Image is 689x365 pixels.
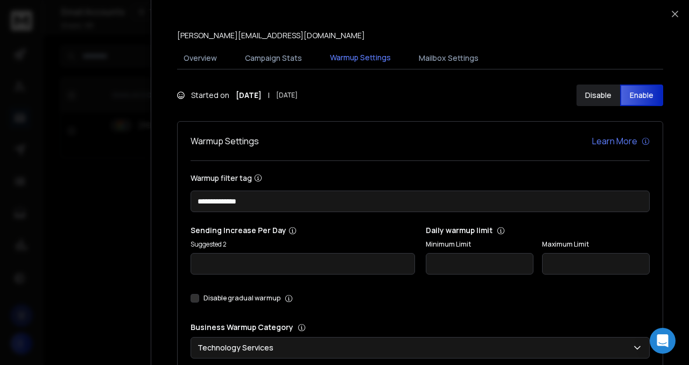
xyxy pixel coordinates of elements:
button: Campaign Stats [238,46,308,70]
label: Maximum Limit [542,240,650,249]
label: Warmup filter tag [191,174,650,182]
button: Overview [177,46,223,70]
div: Open Intercom Messenger [650,328,676,354]
p: Sending Increase Per Day [191,225,415,236]
p: Daily warmup limit [426,225,650,236]
label: Minimum Limit [426,240,533,249]
button: Warmup Settings [324,46,397,71]
p: Technology Services [198,342,278,353]
button: Mailbox Settings [412,46,485,70]
button: DisableEnable [576,85,663,106]
p: [PERSON_NAME][EMAIL_ADDRESS][DOMAIN_NAME] [177,30,365,41]
button: Enable [620,85,664,106]
span: | [268,90,270,101]
button: Disable [576,85,620,106]
div: Started on [177,90,298,101]
strong: [DATE] [236,90,262,101]
h1: Warmup Settings [191,135,259,148]
label: Disable gradual warmup [203,294,280,303]
p: Business Warmup Category [191,322,650,333]
p: Suggested 2 [191,240,415,249]
a: Learn More [592,135,650,148]
span: [DATE] [276,91,298,100]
